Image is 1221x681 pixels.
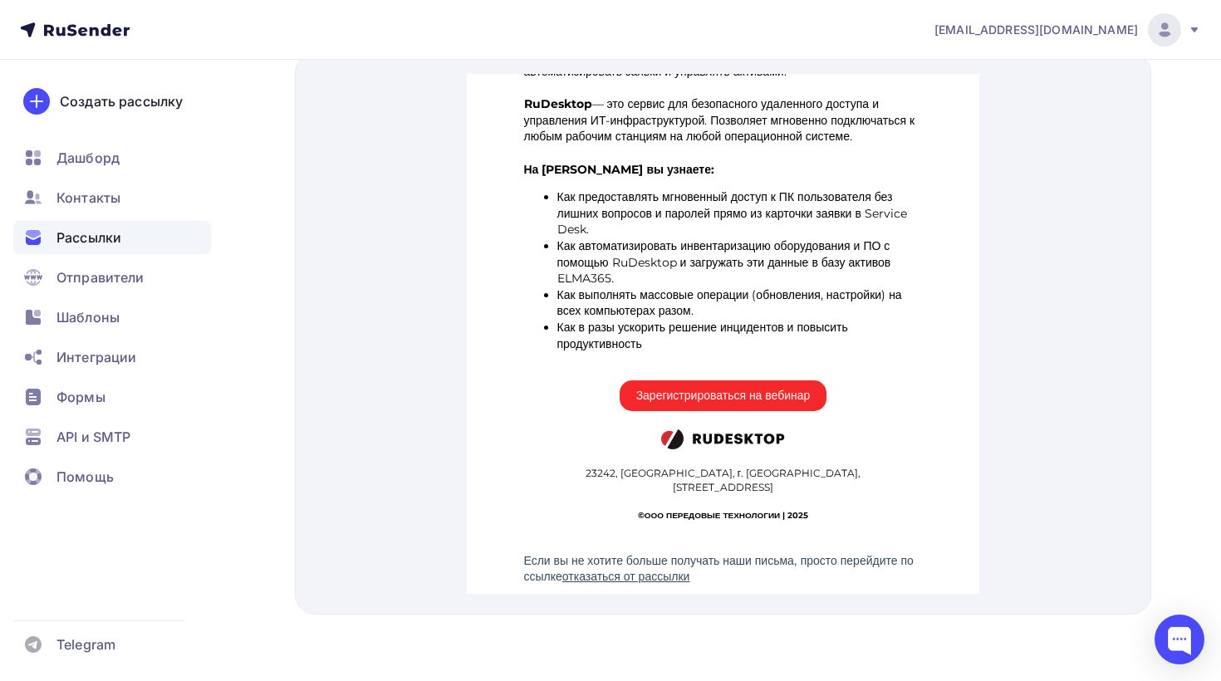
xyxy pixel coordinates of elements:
strong: На [PERSON_NAME] вы узнаете: [57,88,248,103]
span: Дашборд [56,148,120,168]
li: Как предоставлять мгновенный доступ к ПК пользователя без лишних вопросов и паролей прямо из карт... [91,115,456,164]
a: Отправители [13,261,211,294]
span: © [171,436,178,446]
li: Как автоматизировать инвентаризацию оборудования и ПО с помощью RuDesktop и загружать эти данные ... [91,164,456,213]
a: Шаблоны [13,301,211,334]
a: Зарегистрироваться на вебинар [153,306,360,337]
li: Как выполнять массовые операции (обновления, настройки) на всех компьютерах разом. [91,213,456,246]
span: Если вы не хотите больше получать наши письма, просто перейдите по ссылке [57,480,447,510]
span: Отправители [56,267,145,287]
span: API и SMTP [56,427,130,447]
a: Рассылки [13,221,211,254]
span: [STREET_ADDRESS] [206,407,306,419]
strong: RuDesktop [57,22,125,37]
span: Формы [56,387,105,407]
a: [EMAIL_ADDRESS][DOMAIN_NAME] [934,13,1201,47]
div: Создать рассылку [60,91,183,111]
a: Контакты [13,181,211,214]
span: Зарегистрироваться на вебинар [169,315,344,328]
span: Помощь [56,467,114,487]
a: Формы [13,380,211,414]
span: Интеграции [56,347,136,367]
span: 23242, [GEOGRAPHIC_DATA], г. [GEOGRAPHIC_DATA], [119,393,394,405]
a: отказаться от рассылки [96,496,223,509]
span: Шаблоны [56,307,120,327]
li: Как в разы ускорить решение инцидентов и повысить продуктивность [91,246,456,278]
span: Контакты [56,188,120,208]
p: — это сервис для безопасного удаленного доступа и управления ИТ-инфраструктурой. Позволяет мгнове... [57,22,456,87]
a: Дашборд [13,141,211,174]
span: [EMAIL_ADDRESS][DOMAIN_NAME] [934,22,1138,38]
span: Telegram [56,634,115,654]
span: ООО ПЕРЕДОВЫЕ ТЕХНОЛОГИИ | 2025 [178,436,341,446]
span: Рассылки [56,228,121,247]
